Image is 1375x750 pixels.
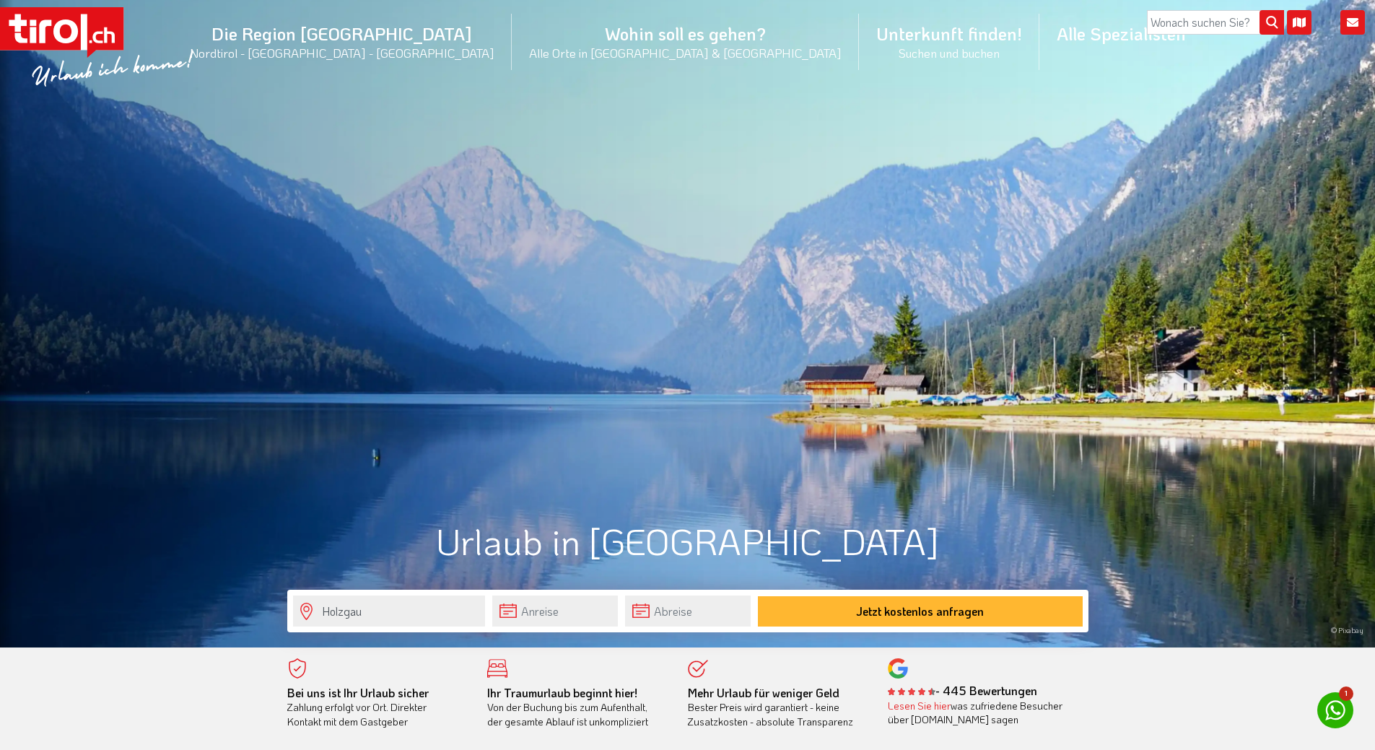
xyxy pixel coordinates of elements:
[888,699,951,712] a: Lesen Sie hier
[1147,10,1284,35] input: Wonach suchen Sie?
[888,683,1037,698] b: - 445 Bewertungen
[688,685,839,700] b: Mehr Urlaub für weniger Geld
[512,6,859,77] a: Wohin soll es gehen?Alle Orte in [GEOGRAPHIC_DATA] & [GEOGRAPHIC_DATA]
[1039,6,1203,61] a: Alle Spezialisten
[190,45,494,61] small: Nordtirol - [GEOGRAPHIC_DATA] - [GEOGRAPHIC_DATA]
[688,686,867,729] div: Bester Preis wird garantiert - keine Zusatzkosten - absolute Transparenz
[888,699,1067,727] div: was zufriedene Besucher über [DOMAIN_NAME] sagen
[1317,692,1353,728] a: 1
[625,596,751,627] input: Abreise
[487,685,637,700] b: Ihr Traumurlaub beginnt hier!
[293,596,485,627] input: Wo soll's hingehen?
[287,685,429,700] b: Bei uns ist Ihr Urlaub sicher
[758,596,1083,627] button: Jetzt kostenlos anfragen
[1287,10,1311,35] i: Karte öffnen
[287,686,466,729] div: Zahlung erfolgt vor Ort. Direkter Kontakt mit dem Gastgeber
[287,521,1088,561] h1: Urlaub in [GEOGRAPHIC_DATA]
[1339,686,1353,701] span: 1
[492,596,618,627] input: Anreise
[529,45,842,61] small: Alle Orte in [GEOGRAPHIC_DATA] & [GEOGRAPHIC_DATA]
[1340,10,1365,35] i: Kontakt
[173,6,512,77] a: Die Region [GEOGRAPHIC_DATA]Nordtirol - [GEOGRAPHIC_DATA] - [GEOGRAPHIC_DATA]
[876,45,1022,61] small: Suchen und buchen
[487,686,666,729] div: Von der Buchung bis zum Aufenthalt, der gesamte Ablauf ist unkompliziert
[859,6,1039,77] a: Unterkunft finden!Suchen und buchen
